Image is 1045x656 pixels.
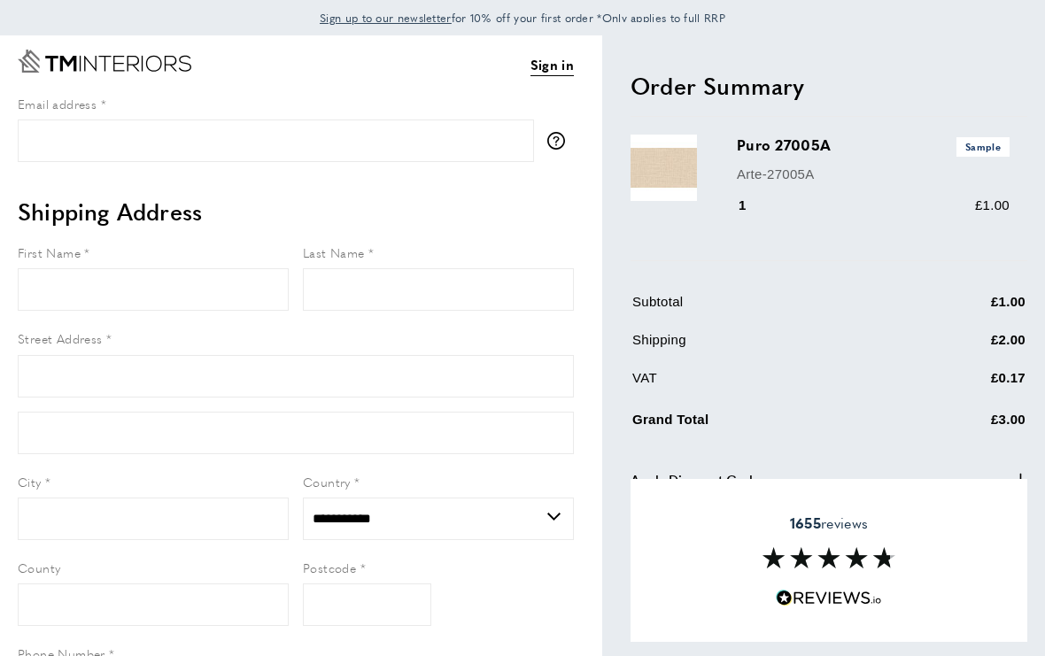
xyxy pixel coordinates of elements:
[790,513,821,533] strong: 1655
[956,137,1010,156] span: Sample
[631,70,1027,102] h2: Order Summary
[18,559,60,576] span: County
[631,469,760,490] span: Apply Discount Code
[547,132,574,150] button: More information
[632,367,902,402] td: VAT
[737,135,1010,156] h3: Puro 27005A
[320,9,452,27] a: Sign up to our newsletter
[776,590,882,606] img: Reviews.io 5 stars
[631,135,697,201] img: Puro 27005A
[903,367,1026,402] td: £0.17
[632,405,902,444] td: Grand Total
[18,50,191,73] a: Go to Home page
[975,197,1010,212] span: £1.00
[790,514,868,532] span: reviews
[320,10,725,26] span: for 10% off your first order *Only applies to full RRP
[530,54,574,76] a: Sign in
[737,195,771,216] div: 1
[18,473,42,490] span: City
[762,547,895,568] img: Reviews section
[18,243,81,261] span: First Name
[18,329,103,347] span: Street Address
[737,164,1010,185] p: Arte-27005A
[18,196,574,228] h2: Shipping Address
[320,10,452,26] span: Sign up to our newsletter
[903,329,1026,364] td: £2.00
[903,405,1026,444] td: £3.00
[903,291,1026,326] td: £1.00
[18,95,97,112] span: Email address
[632,329,902,364] td: Shipping
[303,243,365,261] span: Last Name
[303,473,351,490] span: Country
[303,559,356,576] span: Postcode
[632,291,902,326] td: Subtotal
